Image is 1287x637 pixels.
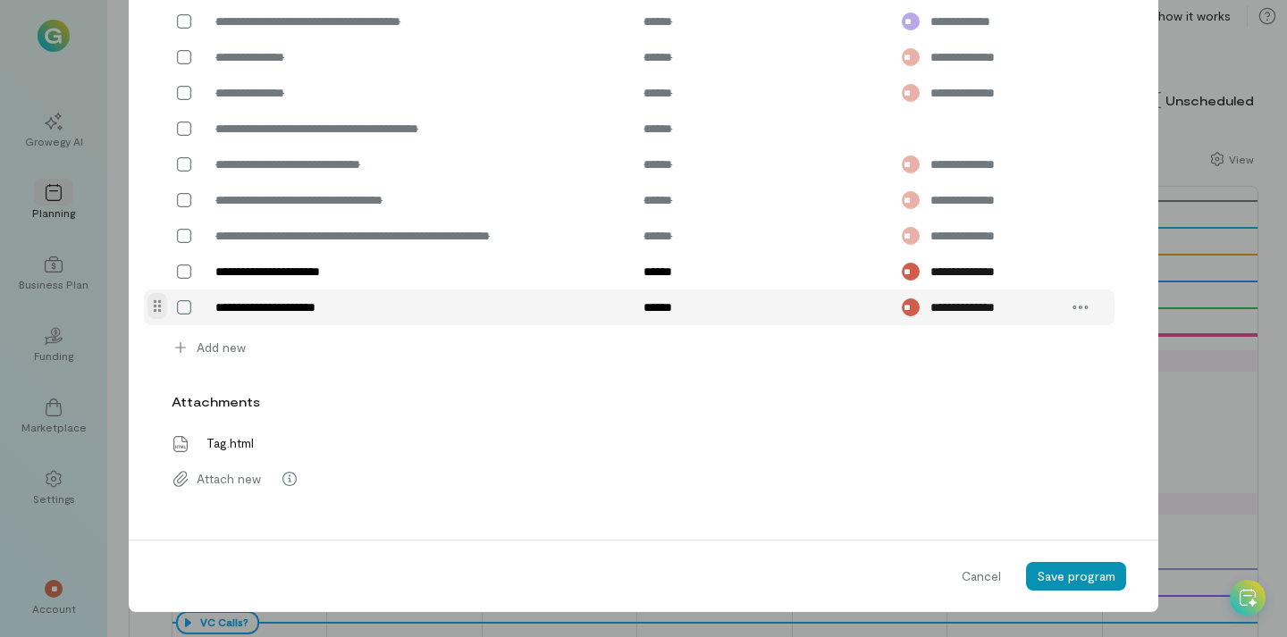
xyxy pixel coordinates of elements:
[962,567,1001,585] span: Cancel
[161,461,1126,497] div: Attach new
[1026,562,1126,591] button: Save program
[1037,568,1115,583] span: Save program
[172,393,260,411] label: Attachments
[197,470,261,488] span: Attach new
[197,339,246,356] span: Add new
[197,434,254,452] span: Tag.html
